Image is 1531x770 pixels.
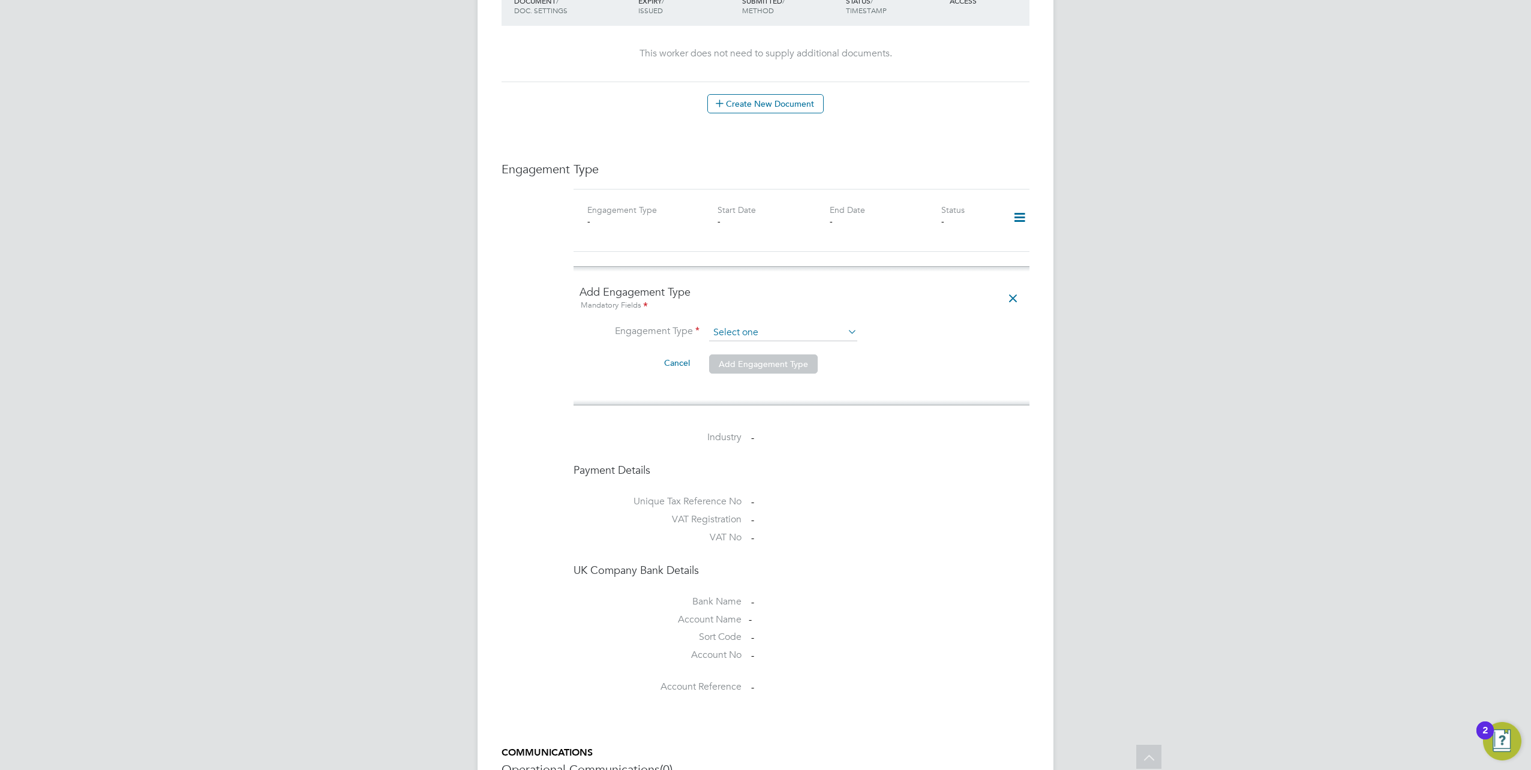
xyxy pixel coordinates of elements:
span: - [751,514,754,526]
button: Add Engagement Type [709,354,818,374]
label: Sort Code [574,631,742,643]
span: - [751,432,754,444]
span: ISSUED [638,5,663,15]
span: - [751,681,754,693]
label: Account Reference [574,681,742,693]
button: Open Resource Center, 2 new notifications [1483,722,1521,760]
span: TIMESTAMP [846,5,887,15]
button: Cancel [655,353,700,372]
label: Account Name [574,613,742,626]
div: This worker does not need to supply additional documents. [514,47,1017,60]
h4: UK Company Bank Details [574,563,1029,577]
h5: COMMUNICATIONS [502,747,1029,759]
input: Select one [709,324,857,341]
span: - [751,532,754,544]
label: VAT Registration [574,513,742,526]
button: Create New Document [707,94,824,113]
div: 2 [1482,730,1488,746]
span: METHOD [742,5,774,15]
h4: Add Engagement Type [580,285,1023,312]
span: DOC. SETTINGS [514,5,568,15]
label: Engagement Type [580,325,700,338]
div: - [587,216,699,227]
div: - [941,216,997,227]
span: - [751,649,754,661]
span: - [751,596,754,608]
label: Status [941,204,965,215]
label: Start Date [718,204,756,215]
label: End Date [830,204,865,215]
span: - [751,632,754,644]
h3: Engagement Type [502,161,1029,177]
div: - [830,216,941,227]
label: Industry [574,431,742,444]
label: Engagement Type [587,204,657,215]
h4: Payment Details [574,463,1029,477]
label: Bank Name [574,595,742,608]
span: - [751,496,754,508]
div: - [718,216,829,227]
label: VAT No [574,531,742,544]
div: Mandatory Fields [580,299,1023,312]
label: Unique Tax Reference No [574,495,742,508]
label: Account No [574,649,742,661]
div: - [749,613,863,626]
